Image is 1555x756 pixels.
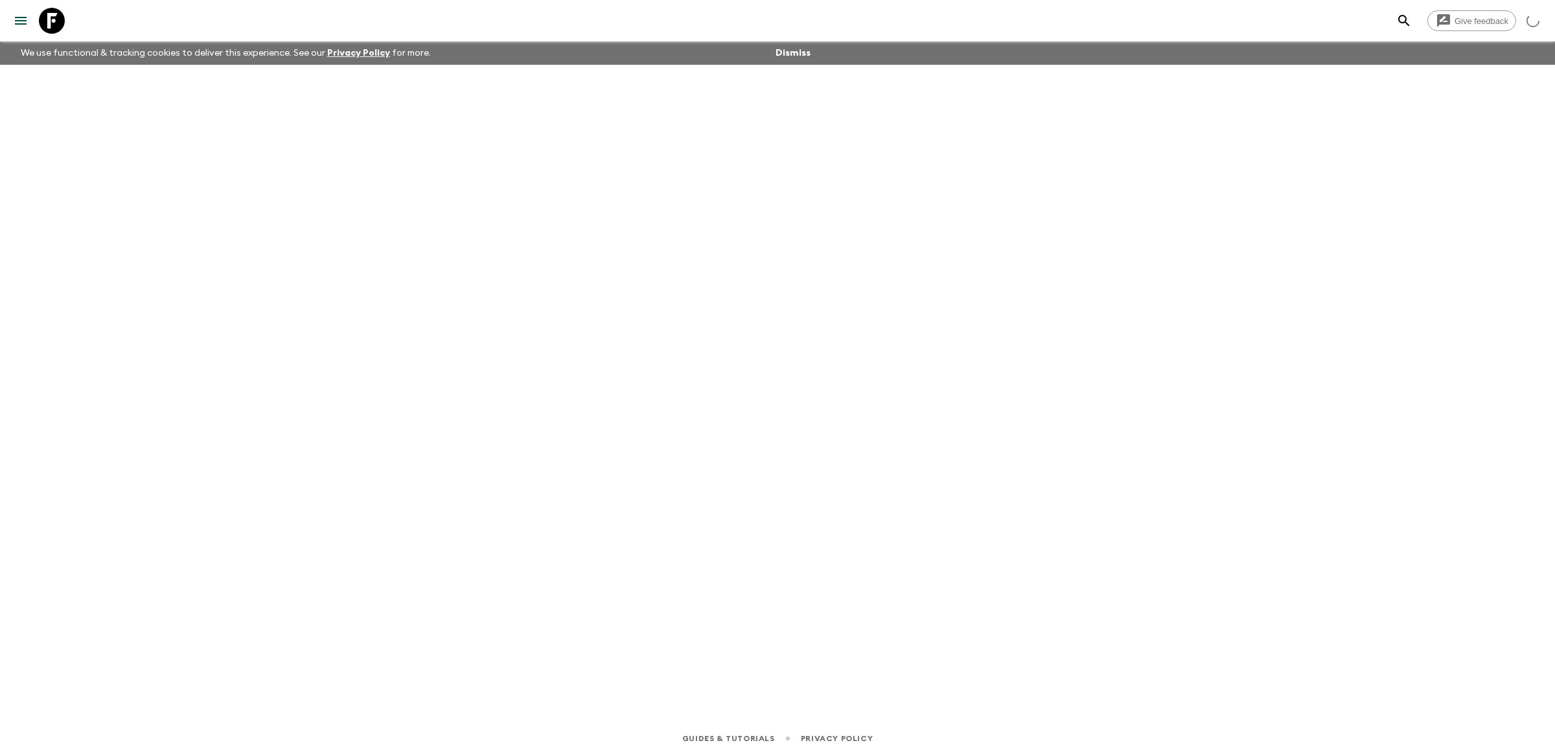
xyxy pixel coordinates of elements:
button: search adventures [1391,8,1417,34]
button: Dismiss [772,44,814,62]
a: Guides & Tutorials [682,731,775,746]
a: Give feedback [1427,10,1516,31]
button: menu [8,8,34,34]
a: Privacy Policy [327,49,390,58]
span: Give feedback [1447,16,1515,26]
p: We use functional & tracking cookies to deliver this experience. See our for more. [16,41,436,65]
a: Privacy Policy [801,731,873,746]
